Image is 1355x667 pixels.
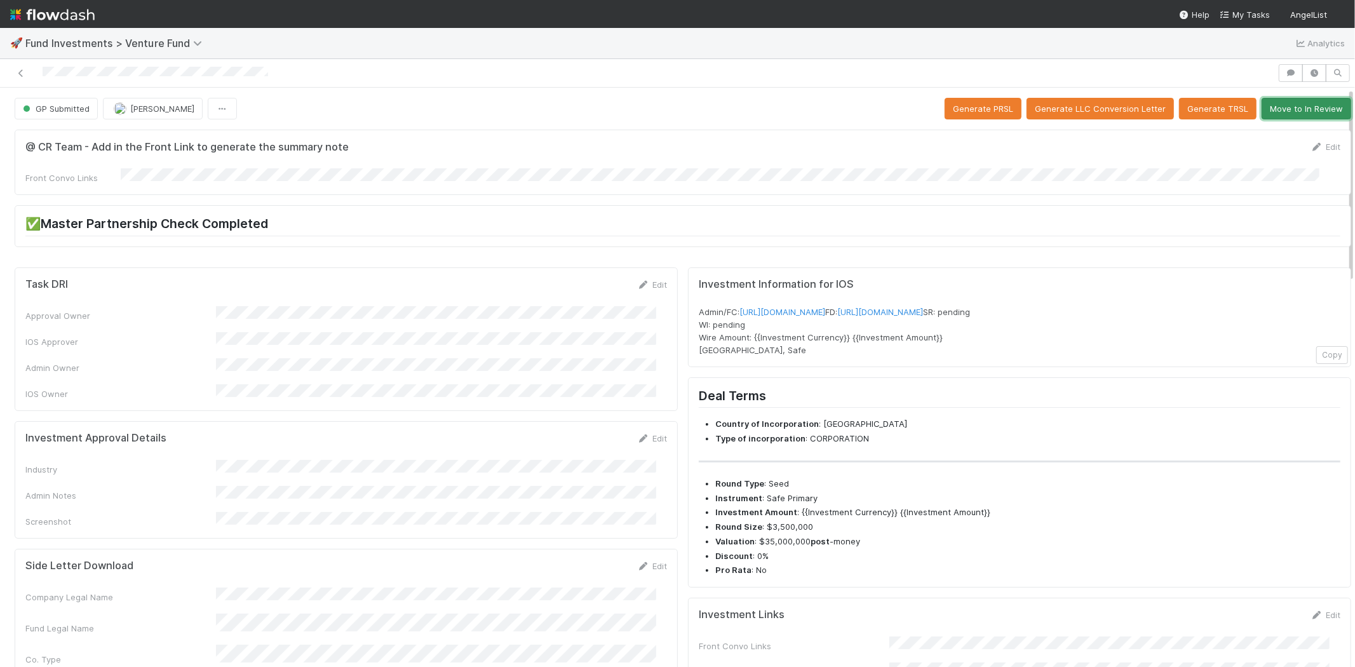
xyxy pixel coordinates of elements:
[25,515,216,528] div: Screenshot
[715,565,752,575] strong: Pro Rata
[699,278,1340,291] h5: Investment Information for IOS
[837,307,923,317] a: [URL][DOMAIN_NAME]
[811,536,830,546] strong: post
[1220,8,1270,21] a: My Tasks
[25,309,216,322] div: Approval Owner
[25,560,133,572] h5: Side Letter Download
[715,419,819,429] strong: Country of Incorporation
[103,98,203,119] button: [PERSON_NAME]
[1027,98,1174,119] button: Generate LLC Conversion Letter
[715,433,1340,445] li: : CORPORATION
[25,591,216,603] div: Company Legal Name
[25,432,166,445] h5: Investment Approval Details
[715,522,762,532] strong: Round Size
[25,141,349,154] h5: @ CR Team - Add in the Front Link to generate the summary note
[15,98,98,119] button: GP Submitted
[715,506,1340,519] li: : {{Investment Currency}} {{Investment Amount}}
[1311,142,1340,152] a: Edit
[25,361,216,374] div: Admin Owner
[715,536,755,546] strong: Valuation
[25,216,1340,236] h2: ✅Master Partnership Check Completed
[715,507,797,517] strong: Investment Amount
[699,307,970,355] span: Admin/FC: FD: SR: pending WI: pending Wire Amount: {{Investment Currency}} {{Investment Amount}} ...
[1262,98,1351,119] button: Move to In Review
[25,387,216,400] div: IOS Owner
[1311,610,1340,620] a: Edit
[25,37,208,50] span: Fund Investments > Venture Fund
[25,278,68,291] h5: Task DRI
[1179,8,1210,21] div: Help
[1332,9,1345,22] img: avatar_1a1d5361-16dd-4910-a949-020dcd9f55a3.png
[715,433,806,443] strong: Type of incorporation
[715,564,1340,577] li: : No
[1179,98,1257,119] button: Generate TRSL
[10,37,23,48] span: 🚀
[25,463,216,476] div: Industry
[25,653,216,666] div: Co. Type
[1316,346,1348,364] button: Copy
[715,551,753,561] strong: Discount
[715,492,1340,505] li: : Safe Primary
[739,307,825,317] a: [URL][DOMAIN_NAME]
[699,609,785,621] h5: Investment Links
[1220,10,1270,20] span: My Tasks
[1295,36,1345,51] a: Analytics
[25,622,216,635] div: Fund Legal Name
[130,104,194,114] span: [PERSON_NAME]
[715,536,1340,548] li: : $35,000,000 -money
[25,172,121,184] div: Front Convo Links
[715,478,1340,490] li: : Seed
[10,4,95,25] img: logo-inverted-e16ddd16eac7371096b0.svg
[20,104,90,114] span: GP Submitted
[637,561,667,571] a: Edit
[715,521,1340,534] li: : $3,500,000
[637,433,667,443] a: Edit
[1290,10,1327,20] span: AngelList
[25,489,216,502] div: Admin Notes
[715,418,1340,431] li: : [GEOGRAPHIC_DATA]
[699,388,1340,408] h2: Deal Terms
[699,640,889,652] div: Front Convo Links
[715,493,762,503] strong: Instrument
[25,335,216,348] div: IOS Approver
[945,98,1021,119] button: Generate PRSL
[114,102,126,115] img: avatar_f32b584b-9fa7-42e4-bca2-ac5b6bf32423.png
[637,280,667,290] a: Edit
[715,550,1340,563] li: : 0%
[715,478,764,488] strong: Round Type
